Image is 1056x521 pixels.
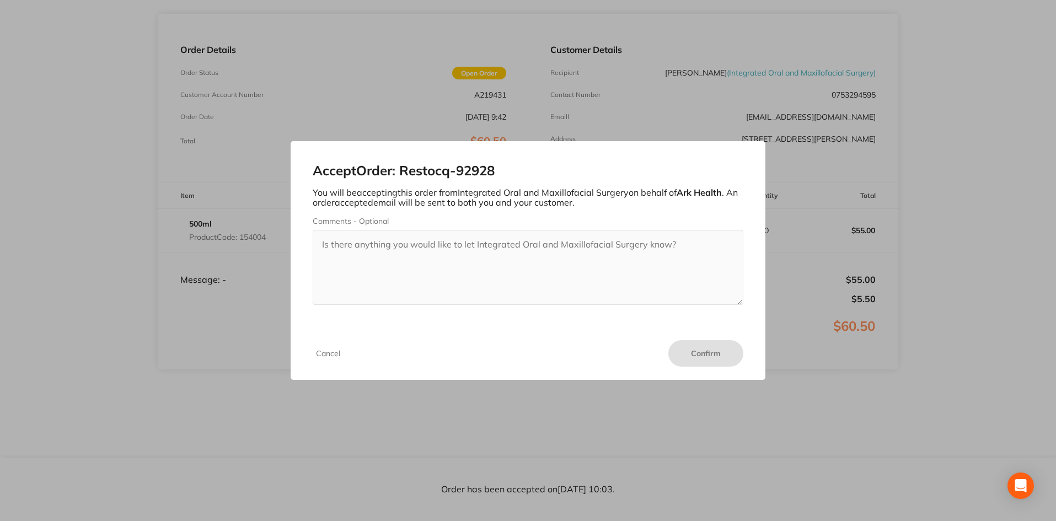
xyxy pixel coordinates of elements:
label: Comments - Optional [313,217,744,225]
p: You will be accepting this order from Integrated Oral and Maxillofacial Surgery on behalf of . An... [313,187,744,208]
button: Cancel [313,348,344,358]
b: Ark Health [677,187,722,198]
div: Open Intercom Messenger [1007,472,1034,499]
h2: Accept Order: Restocq- 92928 [313,163,744,179]
button: Confirm [668,340,743,367]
